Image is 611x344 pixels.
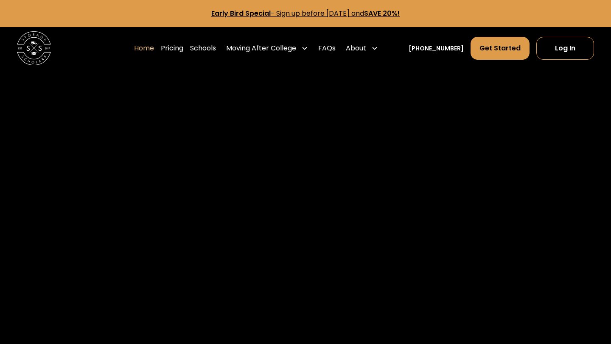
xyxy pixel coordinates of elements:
[211,8,271,18] strong: Early Bird Special
[346,43,366,53] div: About
[161,36,183,60] a: Pricing
[134,36,154,60] a: Home
[226,43,296,53] div: Moving After College
[536,37,594,60] a: Log In
[17,31,51,65] img: Storage Scholars main logo
[190,36,216,60] a: Schools
[364,8,400,18] strong: SAVE 20%!
[409,44,464,53] a: [PHONE_NUMBER]
[318,36,336,60] a: FAQs
[211,8,400,18] a: Early Bird Special- Sign up before [DATE] andSAVE 20%!
[471,37,530,60] a: Get Started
